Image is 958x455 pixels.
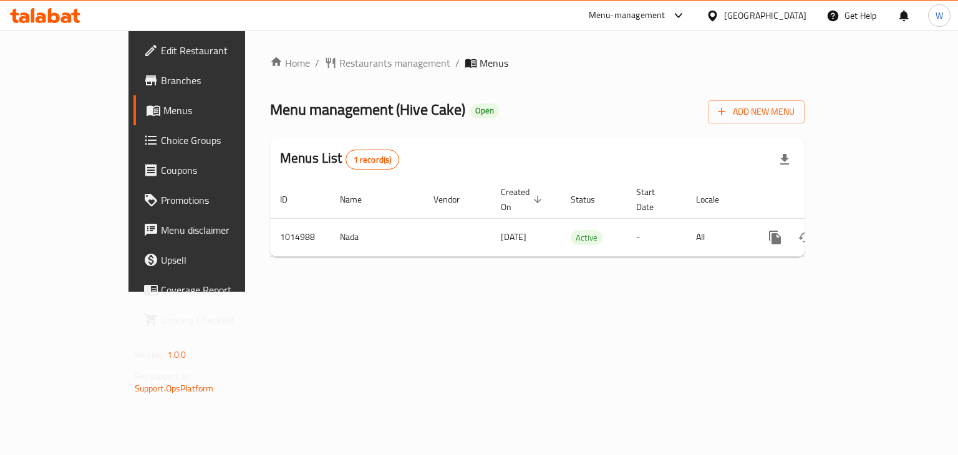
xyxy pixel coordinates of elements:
span: Menu management ( Hive Cake ) [270,95,465,123]
div: Total records count [346,150,400,170]
span: W [936,9,943,22]
a: Coupons [133,155,289,185]
a: Support.OpsPlatform [135,380,214,396]
td: Nada [330,218,423,256]
span: Coverage Report [161,282,279,297]
a: Edit Restaurant [133,36,289,65]
a: Restaurants management [324,55,450,70]
div: [GEOGRAPHIC_DATA] [724,9,806,22]
span: Status [571,192,611,207]
a: Upsell [133,245,289,275]
nav: breadcrumb [270,55,805,70]
th: Actions [750,181,890,219]
span: Vendor [433,192,476,207]
li: / [315,55,319,70]
span: Active [571,231,602,245]
span: Upsell [161,252,279,267]
span: Menus [480,55,508,70]
span: Edit Restaurant [161,43,279,58]
div: Menu-management [589,8,665,23]
td: All [686,218,750,256]
a: Choice Groups [133,125,289,155]
span: Get support on: [135,368,192,384]
a: Grocery Checklist [133,305,289,335]
span: Choice Groups [161,133,279,148]
span: Version: [135,347,165,363]
a: Home [270,55,310,70]
span: Branches [161,73,279,88]
div: Active [571,230,602,245]
span: Add New Menu [718,104,795,120]
span: [DATE] [501,229,526,245]
button: Add New Menu [708,100,805,123]
div: Export file [770,145,800,175]
a: Menus [133,95,289,125]
span: Grocery Checklist [161,312,279,327]
table: enhanced table [270,181,890,257]
div: Open [470,103,499,118]
span: Name [340,192,378,207]
h2: Menus List [280,149,399,170]
td: 1014988 [270,218,330,256]
a: Branches [133,65,289,95]
button: more [760,223,790,252]
span: Locale [696,192,735,207]
span: Created On [501,184,546,214]
span: Coupons [161,163,279,178]
span: Promotions [161,193,279,208]
a: Menu disclaimer [133,215,289,245]
span: Restaurants management [339,55,450,70]
span: Menus [163,103,279,118]
span: Open [470,105,499,116]
span: 1 record(s) [346,154,399,166]
span: ID [280,192,304,207]
td: - [626,218,686,256]
span: Menu disclaimer [161,223,279,237]
a: Promotions [133,185,289,215]
li: / [455,55,460,70]
a: Coverage Report [133,275,289,305]
span: 1.0.0 [167,347,186,363]
span: Start Date [636,184,671,214]
button: Change Status [790,223,820,252]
